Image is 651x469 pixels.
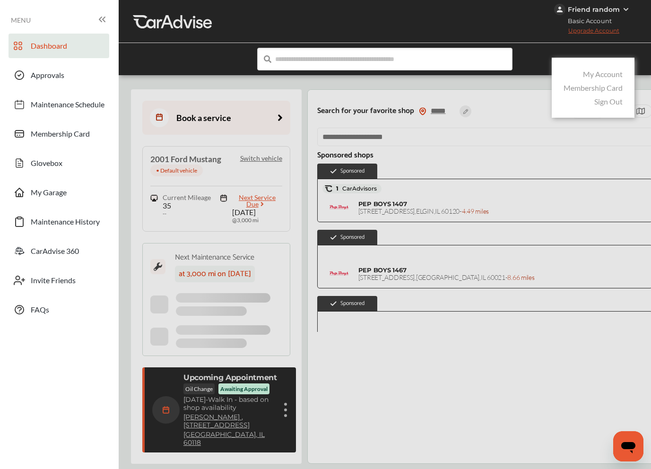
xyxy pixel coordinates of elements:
[31,158,62,171] span: Glovebox
[564,83,623,92] a: Membership Card
[9,63,109,87] a: Approvals
[9,122,109,146] a: Membership Card
[9,151,109,175] a: Glovebox
[9,180,109,205] a: My Garage
[9,92,109,117] a: Maintenance Schedule
[31,129,90,141] span: Membership Card
[31,100,104,112] span: Maintenance Schedule
[31,276,76,288] span: Invite Friends
[31,217,100,229] span: Maintenance History
[613,431,643,461] iframe: Button to launch messaging window
[594,97,623,106] a: Sign Out
[31,246,79,259] span: CarAdvise 360
[31,70,64,83] span: Approvals
[31,188,67,200] span: My Garage
[583,69,623,78] a: My Account
[9,209,109,234] a: Maintenance History
[9,268,109,293] a: Invite Friends
[9,34,109,58] a: Dashboard
[11,17,31,24] span: MENU
[9,239,109,263] a: CarAdvise 360
[31,41,67,53] span: Dashboard
[31,305,49,317] span: FAQs
[9,297,109,322] a: FAQs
